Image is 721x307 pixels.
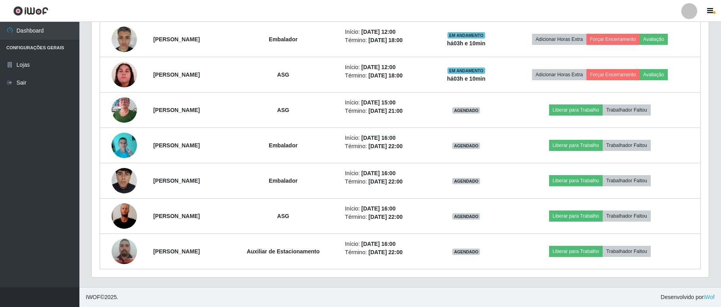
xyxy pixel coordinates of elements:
time: [DATE] 18:00 [368,37,403,43]
li: Início: [345,63,428,71]
strong: Auxiliar de Estacionamento [247,248,320,255]
button: Liberar para Trabalho [549,175,603,186]
button: Liberar para Trabalho [549,246,603,257]
a: iWof [704,294,715,300]
span: EM ANDAMENTO [447,68,485,74]
button: Trabalhador Faltou [603,175,651,186]
strong: Embalador [269,142,297,149]
strong: [PERSON_NAME] [153,107,200,113]
img: 1758138713030.jpeg [112,93,137,127]
button: Liberar para Trabalho [549,210,603,222]
li: Início: [345,169,428,178]
button: Trabalhador Faltou [603,104,651,116]
button: Liberar para Trabalho [549,140,603,151]
span: Desenvolvido por [661,293,715,301]
strong: ASG [277,213,289,219]
li: Início: [345,134,428,142]
li: Término: [345,71,428,80]
li: Término: [345,36,428,44]
img: 1753187317343.jpeg [112,22,137,56]
strong: [PERSON_NAME] [153,36,200,42]
time: [DATE] 16:00 [361,205,395,212]
span: EM ANDAMENTO [447,32,485,39]
img: 1750360677294.jpeg [112,62,137,87]
time: [DATE] 16:00 [361,135,395,141]
strong: [PERSON_NAME] [153,142,200,149]
li: Término: [345,107,428,115]
li: Término: [345,178,428,186]
strong: há 03 h e 10 min [447,40,486,46]
strong: há 03 h e 10 min [447,75,486,82]
time: [DATE] 12:00 [361,64,395,70]
span: AGENDADO [452,143,480,149]
time: [DATE] 16:00 [361,241,395,247]
span: AGENDADO [452,178,480,184]
li: Início: [345,98,428,107]
strong: [PERSON_NAME] [153,213,200,219]
img: 1733491183363.jpeg [112,153,137,209]
span: © 2025 . [86,293,118,301]
time: [DATE] 18:00 [368,72,403,79]
button: Trabalhador Faltou [603,210,651,222]
li: Término: [345,142,428,151]
img: 1751591398028.jpeg [112,188,137,244]
span: AGENDADO [452,107,480,114]
strong: Embalador [269,36,297,42]
li: Início: [345,240,428,248]
time: [DATE] 22:00 [368,178,403,185]
span: AGENDADO [452,213,480,220]
li: Término: [345,213,428,221]
strong: ASG [277,107,289,113]
time: [DATE] 22:00 [368,143,403,149]
time: [DATE] 15:00 [361,99,395,106]
button: Trabalhador Faltou [603,140,651,151]
time: [DATE] 16:00 [361,170,395,176]
time: [DATE] 22:00 [368,249,403,255]
button: Forçar Encerramento [586,34,640,45]
button: Avaliação [640,34,668,45]
strong: Embalador [269,178,297,184]
li: Término: [345,248,428,257]
strong: [PERSON_NAME] [153,178,200,184]
img: 1686264689334.jpeg [112,234,137,268]
span: IWOF [86,294,100,300]
strong: [PERSON_NAME] [153,248,200,255]
li: Início: [345,28,428,36]
button: Liberar para Trabalho [549,104,603,116]
img: 1699884729750.jpeg [112,128,137,162]
button: Trabalhador Faltou [603,246,651,257]
li: Início: [345,205,428,213]
time: [DATE] 22:00 [368,214,403,220]
strong: ASG [277,71,289,78]
button: Adicionar Horas Extra [532,34,586,45]
button: Avaliação [640,69,668,80]
button: Forçar Encerramento [586,69,640,80]
time: [DATE] 21:00 [368,108,403,114]
time: [DATE] 12:00 [361,29,395,35]
strong: [PERSON_NAME] [153,71,200,78]
img: CoreUI Logo [13,6,48,16]
span: AGENDADO [452,249,480,255]
button: Adicionar Horas Extra [532,69,586,80]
